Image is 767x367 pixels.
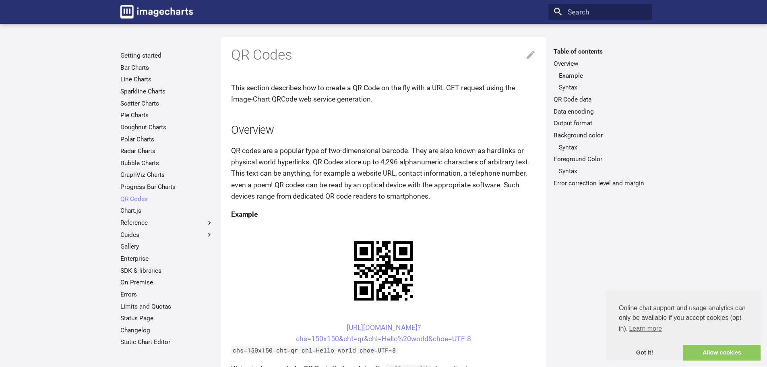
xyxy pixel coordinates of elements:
label: Reference [120,219,213,227]
a: Doughnut Charts [120,123,213,131]
a: Errors [120,290,213,299]
a: On Premise [120,278,213,286]
a: Getting started [120,52,213,60]
a: Example [559,72,647,80]
a: Progress Bar Charts [120,183,213,191]
nav: Table of contents [548,48,652,187]
a: learn more about cookies [628,323,663,335]
input: Search [548,4,652,20]
a: SDK & libraries [120,267,213,275]
code: chs=150x150 cht=qr chl=Hello world choe=UTF-8 [231,346,398,354]
p: QR codes are a popular type of two-dimensional barcode. They are also known as hardlinks or physi... [231,145,536,202]
img: logo [120,5,193,19]
a: Output format [554,119,647,127]
h4: Example [231,209,536,220]
a: Line Charts [120,75,213,83]
a: [URL][DOMAIN_NAME]?chs=150x150&cht=qr&chl=Hello%20world&choe=UTF-8 [296,323,471,343]
a: Bubble Charts [120,159,213,167]
a: Foreground Color [554,155,647,163]
a: Syntax [559,143,647,151]
div: cookieconsent [606,290,761,361]
img: chart [340,227,427,315]
nav: Background color [554,143,647,151]
a: Changelog [120,326,213,334]
a: Gallery [120,243,213,251]
a: Sparkline Charts [120,87,213,95]
a: QR Codes [120,195,213,203]
span: Online chat support and usage analytics can only be available if you accept cookies (opt-in). [619,303,748,335]
label: Table of contents [548,48,652,56]
a: GraphViz Charts [120,171,213,179]
a: Pie Charts [120,111,213,119]
a: Bar Charts [120,64,213,72]
a: dismiss cookie message [606,345,683,361]
a: Static Chart Editor [120,338,213,346]
a: Overview [554,60,647,68]
nav: Overview [554,72,647,92]
a: allow cookies [683,345,761,361]
h2: Overview [231,122,536,138]
label: Guides [120,231,213,239]
a: Scatter Charts [120,100,213,108]
a: Chart.js [120,207,213,215]
a: Radar Charts [120,147,213,155]
a: Syntax [559,167,647,175]
p: This section describes how to create a QR Code on the fly with a URL GET request using the Image-... [231,82,536,105]
a: Status Page [120,314,213,322]
nav: Foreground Color [554,167,647,175]
a: Syntax [559,83,647,91]
a: Error correction level and margin [554,179,647,187]
a: Image-Charts documentation [117,2,196,22]
h1: QR Codes [231,46,536,64]
a: QR Code data [554,95,647,104]
a: Enterprise [120,255,213,263]
a: Background color [554,131,647,139]
a: Polar Charts [120,135,213,143]
a: Limits and Quotas [120,303,213,311]
a: Data encoding [554,108,647,116]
